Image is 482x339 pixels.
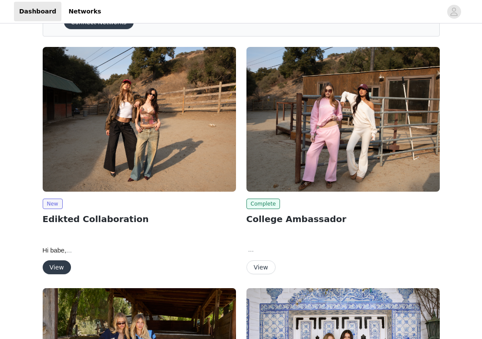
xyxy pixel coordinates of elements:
[43,260,71,274] button: View
[43,199,63,209] span: New
[246,47,440,192] img: Edikted
[43,264,71,271] a: View
[43,213,236,226] h2: Edikted Collaboration
[246,260,276,274] button: View
[63,2,106,21] a: Networks
[246,264,276,271] a: View
[246,199,280,209] span: Complete
[246,213,440,226] h2: College Ambassador
[43,247,72,254] span: Hi babe,
[14,2,61,21] a: Dashboard
[43,47,236,192] img: Edikted
[450,5,458,19] div: avatar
